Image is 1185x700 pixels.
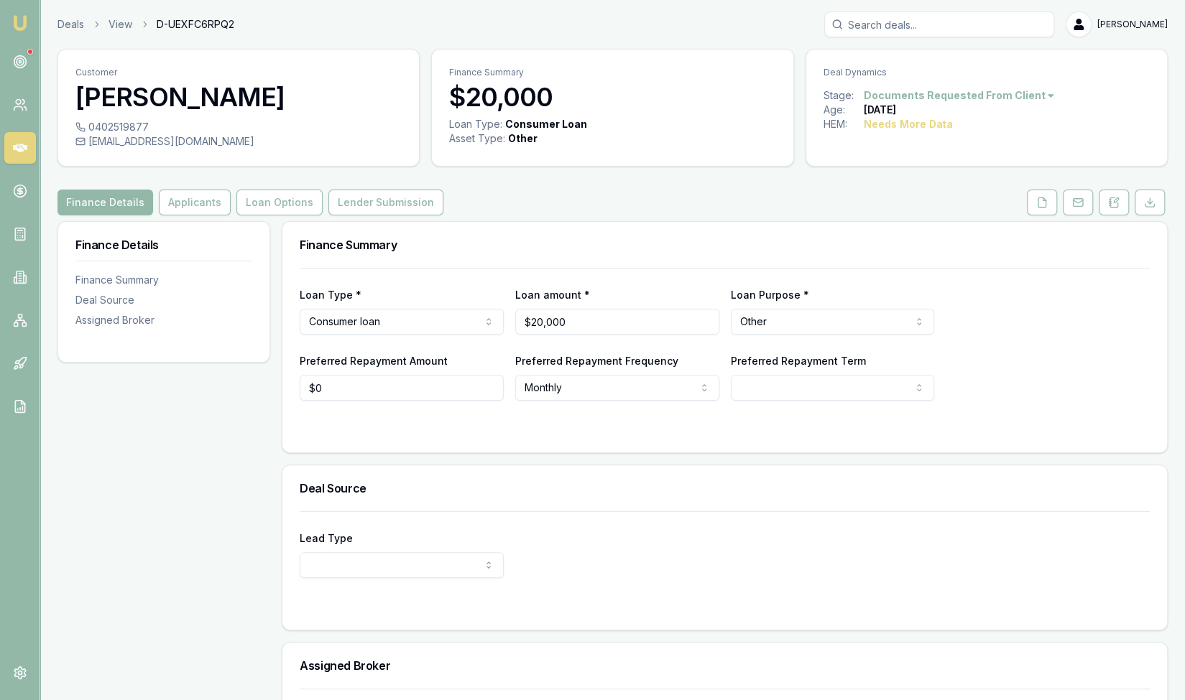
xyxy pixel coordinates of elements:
div: Asset Type : [449,131,505,146]
label: Loan amount * [515,289,590,301]
button: Applicants [159,190,231,215]
div: 0402519877 [75,120,402,134]
img: emu-icon-u.png [11,14,29,32]
h3: Finance Details [75,239,252,251]
button: Finance Details [57,190,153,215]
span: D-UEXFC6RPQ2 [157,17,234,32]
p: Customer [75,67,402,78]
label: Loan Type * [300,289,361,301]
a: Lender Submission [326,190,446,215]
label: Preferred Repayment Frequency [515,355,678,367]
h3: Assigned Broker [300,660,1150,671]
div: Assigned Broker [75,313,252,327]
h3: Deal Source [300,482,1150,494]
a: Finance Details [57,190,156,215]
input: $ [515,309,719,335]
span: [PERSON_NAME] [1097,19,1168,30]
button: Documents Requested From Client [864,88,1056,103]
label: Lead Type [300,532,353,544]
div: Stage: [824,88,864,103]
div: Deal Source [75,293,252,307]
nav: breadcrumb [57,17,234,32]
div: Age: [824,103,864,117]
a: Deals [57,17,84,32]
p: Finance Summary [449,67,775,78]
div: Consumer Loan [505,117,587,131]
button: Lender Submission [328,190,443,215]
div: Needs More Data [864,117,953,131]
div: [EMAIL_ADDRESS][DOMAIN_NAME] [75,134,402,149]
label: Loan Purpose * [731,289,809,301]
label: Preferred Repayment Amount [300,355,448,367]
h3: Finance Summary [300,239,1150,251]
input: $ [300,375,504,401]
label: Preferred Repayment Term [731,355,866,367]
div: Other [508,131,538,146]
div: [DATE] [864,103,896,117]
button: Loan Options [236,190,323,215]
div: Finance Summary [75,273,252,287]
div: Loan Type: [449,117,502,131]
input: Search deals [824,11,1054,37]
a: Applicants [156,190,234,215]
div: HEM: [824,117,864,131]
h3: $20,000 [449,83,775,111]
a: View [109,17,132,32]
a: Loan Options [234,190,326,215]
p: Deal Dynamics [824,67,1150,78]
h3: [PERSON_NAME] [75,83,402,111]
